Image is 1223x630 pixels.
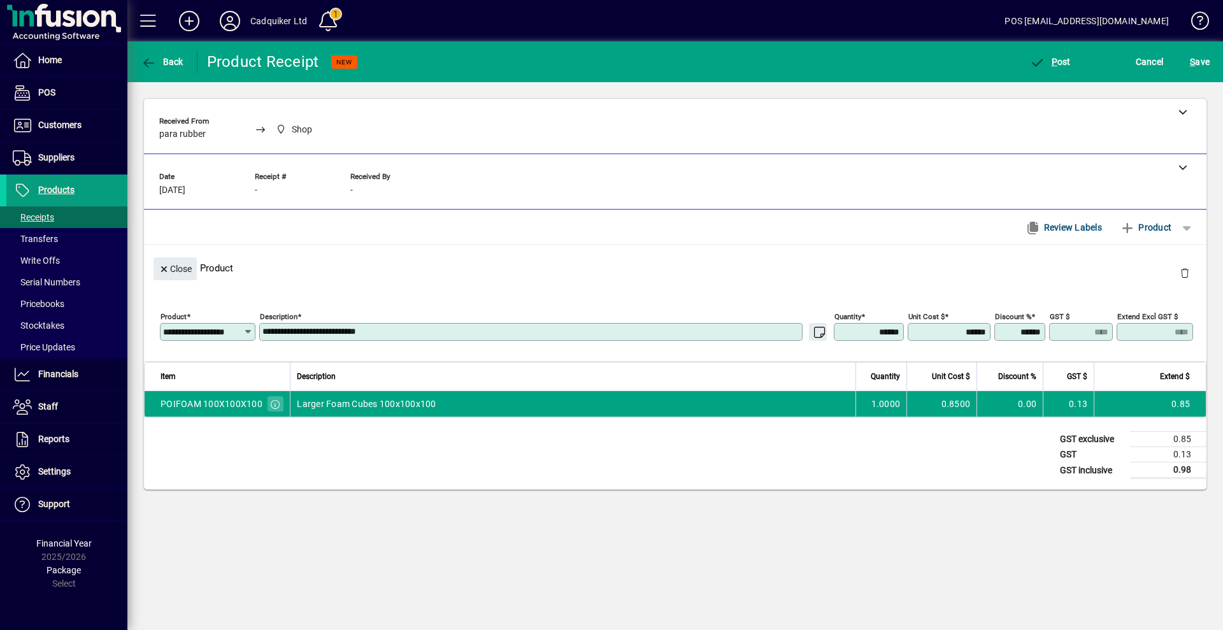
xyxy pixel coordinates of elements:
[1133,50,1167,73] button: Cancel
[161,369,176,383] span: Item
[1113,216,1178,239] button: Product
[6,206,127,228] a: Receipts
[141,57,183,67] span: Back
[38,499,70,509] span: Support
[6,391,127,423] a: Staff
[1054,447,1130,462] td: GST
[6,271,127,293] a: Serial Numbers
[976,391,1043,417] td: 0.00
[1005,11,1169,31] div: POS [EMAIL_ADDRESS][DOMAIN_NAME]
[38,152,75,162] span: Suppliers
[1020,216,1107,239] button: Review Labels
[871,369,900,383] span: Quantity
[834,312,861,321] mat-label: Quantity
[13,299,64,309] span: Pricebooks
[1029,57,1071,67] span: ost
[6,336,127,358] a: Price Updates
[38,185,75,195] span: Products
[1054,432,1130,447] td: GST exclusive
[6,456,127,488] a: Settings
[1043,391,1094,417] td: 0.13
[1026,50,1074,73] button: Post
[292,123,312,136] span: Shop
[46,565,81,575] span: Package
[159,259,192,280] span: Close
[1190,57,1195,67] span: S
[38,401,58,412] span: Staff
[855,391,906,417] td: 1.0000
[13,342,75,352] span: Price Updates
[161,397,262,410] div: POIFOAM 100X100X100
[13,320,64,331] span: Stocktakes
[1025,217,1102,238] span: Review Labels
[210,10,250,32] button: Profile
[932,369,970,383] span: Unit Cost $
[13,255,60,266] span: Write Offs
[908,312,945,321] mat-label: Unit Cost $
[1094,391,1206,417] td: 0.85
[154,257,197,280] button: Close
[255,185,257,196] span: -
[273,122,318,138] span: Shop
[161,312,187,321] mat-label: Product
[290,391,855,417] td: Larger Foam Cubes 100x100x100
[207,52,319,72] div: Product Receipt
[941,397,971,410] span: 0.8500
[297,369,336,383] span: Description
[1117,312,1178,321] mat-label: Extend excl GST $
[6,359,127,390] a: Financials
[150,262,200,274] app-page-header-button: Close
[1120,217,1171,238] span: Product
[1050,312,1069,321] mat-label: GST $
[159,129,206,140] span: para rubber
[6,142,127,174] a: Suppliers
[336,58,352,66] span: NEW
[1160,369,1190,383] span: Extend $
[6,77,127,109] a: POS
[13,234,58,244] span: Transfers
[6,110,127,141] a: Customers
[6,228,127,250] a: Transfers
[38,466,71,476] span: Settings
[38,434,69,444] span: Reports
[13,212,54,222] span: Receipts
[260,312,297,321] mat-label: Description
[1130,462,1206,478] td: 0.98
[1190,52,1210,72] span: ave
[1182,3,1207,44] a: Knowledge Base
[998,369,1036,383] span: Discount %
[995,312,1031,321] mat-label: Discount %
[169,10,210,32] button: Add
[1130,447,1206,462] td: 0.13
[1169,257,1200,288] button: Delete
[1130,432,1206,447] td: 0.85
[6,293,127,315] a: Pricebooks
[1187,50,1213,73] button: Save
[1169,267,1200,278] app-page-header-button: Delete
[36,538,92,548] span: Financial Year
[38,55,62,65] span: Home
[127,50,197,73] app-page-header-button: Back
[6,45,127,76] a: Home
[144,245,1206,291] div: Product
[6,315,127,336] a: Stocktakes
[6,489,127,520] a: Support
[138,50,187,73] button: Back
[38,120,82,130] span: Customers
[250,11,307,31] div: Cadquiker Ltd
[13,277,80,287] span: Serial Numbers
[6,250,127,271] a: Write Offs
[159,185,185,196] span: [DATE]
[350,185,353,196] span: -
[38,369,78,379] span: Financials
[1052,57,1057,67] span: P
[1067,369,1087,383] span: GST $
[6,424,127,455] a: Reports
[1054,462,1130,478] td: GST inclusive
[1136,52,1164,72] span: Cancel
[38,87,55,97] span: POS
